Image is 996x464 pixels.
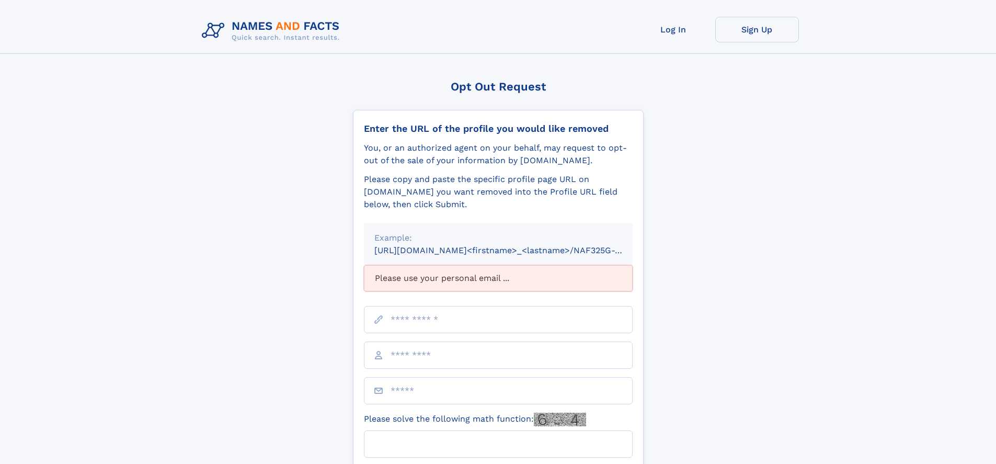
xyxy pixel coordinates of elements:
div: Please use your personal email ... [364,265,633,291]
label: Please solve the following math function: [364,413,586,426]
a: Sign Up [715,17,799,42]
small: [URL][DOMAIN_NAME]<firstname>_<lastname>/NAF325G-xxxxxxxx [374,245,652,255]
div: You, or an authorized agent on your behalf, may request to opt-out of the sale of your informatio... [364,142,633,167]
div: Enter the URL of the profile you would like removed [364,123,633,134]
div: Opt Out Request [353,80,644,93]
img: Logo Names and Facts [198,17,348,45]
a: Log In [632,17,715,42]
div: Please copy and paste the specific profile page URL on [DOMAIN_NAME] you want removed into the Pr... [364,173,633,211]
div: Example: [374,232,622,244]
